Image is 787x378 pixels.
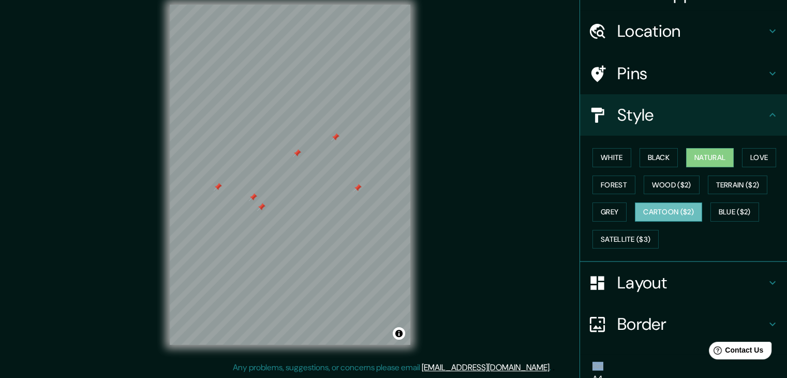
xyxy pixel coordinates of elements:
button: White [592,148,631,167]
button: Grey [592,202,627,222]
canvas: Map [170,5,410,345]
button: Blue ($2) [710,202,759,222]
button: Love [742,148,776,167]
div: Pins [580,53,787,94]
h4: Layout [617,272,766,293]
h4: Border [617,314,766,335]
button: Natural [686,148,734,167]
label: Size [592,362,603,371]
h4: Style [617,105,766,125]
button: Toggle attribution [393,327,405,340]
button: Forest [592,176,635,195]
div: Border [580,303,787,345]
div: . [551,361,553,374]
p: Any problems, suggestions, or concerns please email . [233,361,551,374]
button: Wood ($2) [644,176,700,195]
div: Layout [580,262,787,303]
button: Terrain ($2) [708,176,768,195]
div: Location [580,10,787,52]
iframe: Help widget launcher [695,338,776,367]
div: . [553,361,555,374]
h4: Location [617,21,766,41]
div: Style [580,94,787,136]
button: Cartoon ($2) [635,202,702,222]
a: [EMAIL_ADDRESS][DOMAIN_NAME] [422,362,550,373]
button: Black [640,148,678,167]
button: Satellite ($3) [592,230,659,249]
h4: Pins [617,63,766,84]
